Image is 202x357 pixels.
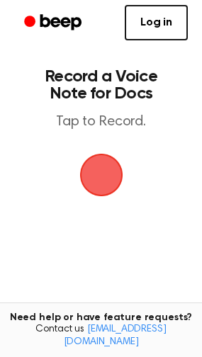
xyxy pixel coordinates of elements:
a: [EMAIL_ADDRESS][DOMAIN_NAME] [64,324,167,347]
p: Tap to Record. [26,113,176,131]
h1: Record a Voice Note for Docs [26,68,176,102]
a: Log in [125,5,188,40]
img: Beep Logo [80,154,123,196]
span: Contact us [9,324,193,348]
a: Beep [14,9,94,37]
